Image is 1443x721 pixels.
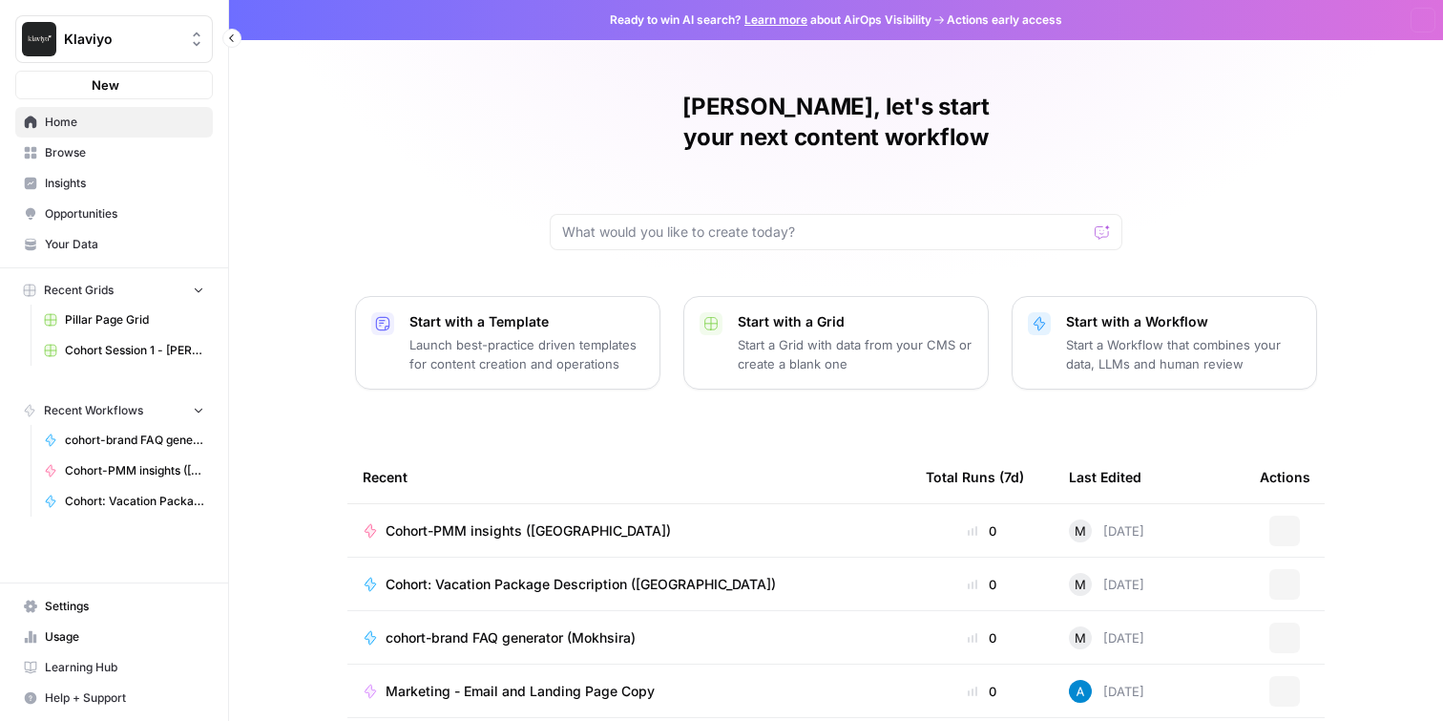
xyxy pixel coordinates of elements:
[409,335,644,373] p: Launch best-practice driven templates for content creation and operations
[65,462,204,479] span: Cohort-PMM insights ([GEOGRAPHIC_DATA])
[45,659,204,676] span: Learning Hub
[409,312,644,331] p: Start with a Template
[926,451,1024,503] div: Total Runs (7d)
[386,575,776,594] span: Cohort: Vacation Package Description ([GEOGRAPHIC_DATA])
[947,11,1062,29] span: Actions early access
[363,521,895,541] a: Cohort-PMM insights ([GEOGRAPHIC_DATA])
[44,402,143,419] span: Recent Workflows
[386,628,636,647] span: cohort-brand FAQ generator (Mokhsira)
[35,456,213,486] a: Cohort-PMM insights ([GEOGRAPHIC_DATA])
[45,598,204,615] span: Settings
[1075,521,1086,541] span: M
[355,296,660,390] button: Start with a TemplateLaunch best-practice driven templates for content creation and operations
[92,75,119,95] span: New
[15,276,213,305] button: Recent Grids
[15,15,213,63] button: Workspace: Klaviyo
[1069,573,1144,596] div: [DATE]
[1075,575,1086,594] span: M
[22,22,56,56] img: Klaviyo Logo
[926,682,1038,701] div: 0
[1075,628,1086,647] span: M
[1069,680,1092,703] img: o3cqybgnmipr355j8nz4zpq1mc6x
[15,107,213,138] a: Home
[15,168,213,199] a: Insights
[363,628,895,647] a: cohort-brand FAQ generator (Mokhsira)
[1069,451,1141,503] div: Last Edited
[45,236,204,253] span: Your Data
[35,486,213,517] a: Cohort: Vacation Package Description ([PERSON_NAME])
[926,575,1038,594] div: 0
[744,12,807,27] a: Learn more
[15,199,213,229] a: Opportunities
[562,223,1087,242] input: What would you like to create today?
[386,682,655,701] span: Marketing - Email and Landing Page Copy
[65,342,204,359] span: Cohort Session 1 - [PERSON_NAME] workflow 1 Grid
[45,689,204,707] span: Help + Support
[363,682,895,701] a: Marketing - Email and Landing Page Copy
[363,575,895,594] a: Cohort: Vacation Package Description ([GEOGRAPHIC_DATA])
[1069,680,1144,703] div: [DATE]
[610,11,931,29] span: Ready to win AI search? about AirOps Visibility
[45,205,204,223] span: Opportunities
[45,144,204,161] span: Browse
[1066,312,1301,331] p: Start with a Workflow
[15,683,213,713] button: Help + Support
[44,282,114,299] span: Recent Grids
[65,311,204,329] span: Pillar Page Grid
[386,521,671,541] span: Cohort-PMM insights ([GEOGRAPHIC_DATA])
[65,432,204,449] span: cohort-brand FAQ generator (Mokhsira)
[1066,335,1301,373] p: Start a Workflow that combines your data, LLMs and human review
[926,628,1038,647] div: 0
[45,114,204,131] span: Home
[1069,626,1144,649] div: [DATE]
[45,175,204,192] span: Insights
[15,652,213,683] a: Learning Hub
[738,335,972,373] p: Start a Grid with data from your CMS or create a blank one
[15,229,213,260] a: Your Data
[15,591,213,622] a: Settings
[15,622,213,652] a: Usage
[15,71,213,99] button: New
[1069,520,1144,542] div: [DATE]
[45,628,204,646] span: Usage
[15,396,213,425] button: Recent Workflows
[738,312,972,331] p: Start with a Grid
[926,521,1038,541] div: 0
[683,296,989,390] button: Start with a GridStart a Grid with data from your CMS or create a blank one
[1012,296,1317,390] button: Start with a WorkflowStart a Workflow that combines your data, LLMs and human review
[363,451,895,503] div: Recent
[1260,451,1310,503] div: Actions
[65,493,204,510] span: Cohort: Vacation Package Description ([PERSON_NAME])
[550,92,1122,153] h1: [PERSON_NAME], let's start your next content workflow
[15,138,213,168] a: Browse
[64,30,179,49] span: Klaviyo
[35,425,213,456] a: cohort-brand FAQ generator (Mokhsira)
[35,305,213,335] a: Pillar Page Grid
[35,335,213,366] a: Cohort Session 1 - [PERSON_NAME] workflow 1 Grid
